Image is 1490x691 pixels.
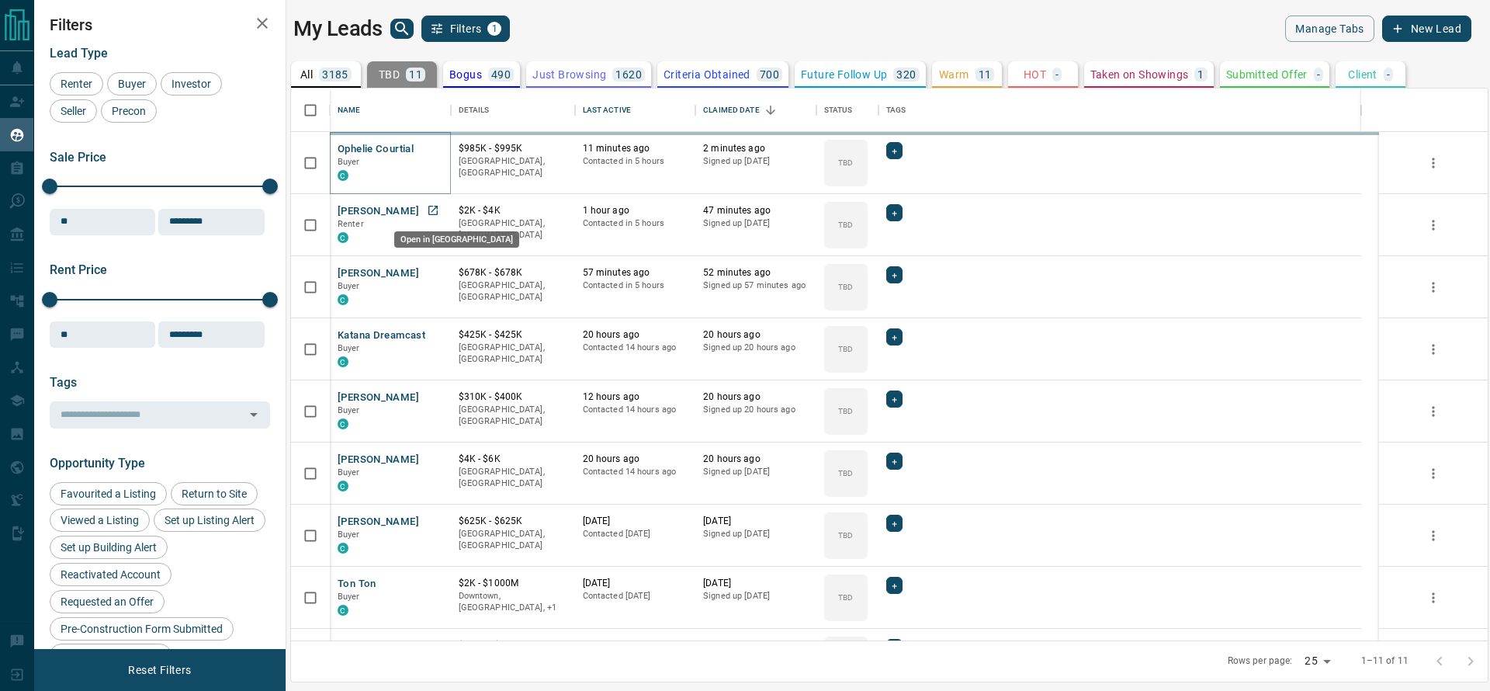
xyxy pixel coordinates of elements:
[892,516,897,531] span: +
[300,69,313,80] p: All
[760,99,781,121] button: Sort
[583,217,688,230] p: Contacted in 5 hours
[583,155,688,168] p: Contacted in 5 hours
[583,577,688,590] p: [DATE]
[838,219,853,231] p: TBD
[886,142,903,159] div: +
[760,69,779,80] p: 700
[583,266,688,280] p: 57 minutes ago
[703,515,809,528] p: [DATE]
[583,89,631,132] div: Last Active
[1422,586,1445,609] button: more
[459,515,567,528] p: $625K - $625K
[459,142,567,155] p: $985K - $995K
[459,266,567,280] p: $678K - $678K
[838,467,853,479] p: TBD
[703,639,809,652] p: [DATE]
[55,541,162,554] span: Set up Building Alert
[1197,69,1204,80] p: 1
[703,217,809,230] p: Signed up [DATE]
[703,577,809,590] p: [DATE]
[55,105,92,117] span: Seller
[695,89,816,132] div: Claimed Date
[878,89,1361,132] div: Tags
[459,466,567,490] p: [GEOGRAPHIC_DATA], [GEOGRAPHIC_DATA]
[703,328,809,342] p: 20 hours ago
[423,200,443,220] a: Open in New Tab
[107,72,157,95] div: Buyer
[459,590,567,614] p: Toronto
[1422,151,1445,175] button: more
[615,69,642,80] p: 1620
[892,143,897,158] span: +
[113,78,151,90] span: Buyer
[816,89,878,132] div: Status
[892,391,897,407] span: +
[338,204,419,219] button: [PERSON_NAME]
[459,577,567,590] p: $2K - $1000M
[338,294,348,305] div: condos.ca
[379,69,400,80] p: TBD
[338,481,348,491] div: condos.ca
[583,404,688,416] p: Contacted 14 hours ago
[703,342,809,354] p: Signed up 20 hours ago
[338,592,360,602] span: Buyer
[896,69,916,80] p: 320
[101,99,157,123] div: Precon
[583,515,688,528] p: [DATE]
[338,219,364,229] span: Renter
[338,515,419,530] button: [PERSON_NAME]
[583,639,688,652] p: [DATE]
[892,205,897,220] span: +
[532,69,606,80] p: Just Browsing
[583,528,688,540] p: Contacted [DATE]
[703,466,809,478] p: Signed up [DATE]
[886,391,903,408] div: +
[1422,400,1445,423] button: more
[1422,462,1445,485] button: more
[1226,69,1308,80] p: Submitted Offer
[176,488,252,500] span: Return to Site
[459,155,567,179] p: [GEOGRAPHIC_DATA], [GEOGRAPHIC_DATA]
[892,453,897,469] span: +
[583,204,688,217] p: 1 hour ago
[583,466,688,478] p: Contacted 14 hours ago
[338,605,348,616] div: condos.ca
[338,639,419,654] button: [PERSON_NAME]
[394,231,519,248] div: Open in [GEOGRAPHIC_DATA]
[459,391,567,404] p: $310K - $400K
[703,204,809,217] p: 47 minutes ago
[1317,69,1320,80] p: -
[50,456,145,471] span: Opportunity Type
[55,596,159,608] span: Requested an Offer
[390,19,414,39] button: search button
[50,375,77,390] span: Tags
[118,657,201,683] button: Reset Filters
[50,509,150,532] div: Viewed a Listing
[166,78,217,90] span: Investor
[161,72,222,95] div: Investor
[50,72,103,95] div: Renter
[338,577,376,592] button: Ton Ton
[886,328,903,345] div: +
[459,217,567,241] p: [GEOGRAPHIC_DATA], [GEOGRAPHIC_DATA]
[338,356,348,367] div: condos.ca
[50,46,108,61] span: Lead Type
[55,488,161,500] span: Favourited a Listing
[243,404,265,425] button: Open
[55,623,228,635] span: Pre-Construction Form Submitted
[886,266,903,283] div: +
[583,142,688,155] p: 11 minutes ago
[979,69,992,80] p: 11
[50,150,106,165] span: Sale Price
[338,142,414,157] button: Ophelie Courtial
[409,69,422,80] p: 11
[338,391,419,405] button: [PERSON_NAME]
[55,78,98,90] span: Renter
[159,514,260,526] span: Set up Listing Alert
[459,328,567,342] p: $425K - $425K
[892,329,897,345] span: +
[322,69,348,80] p: 3185
[55,568,166,581] span: Reactivated Account
[338,89,361,132] div: Name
